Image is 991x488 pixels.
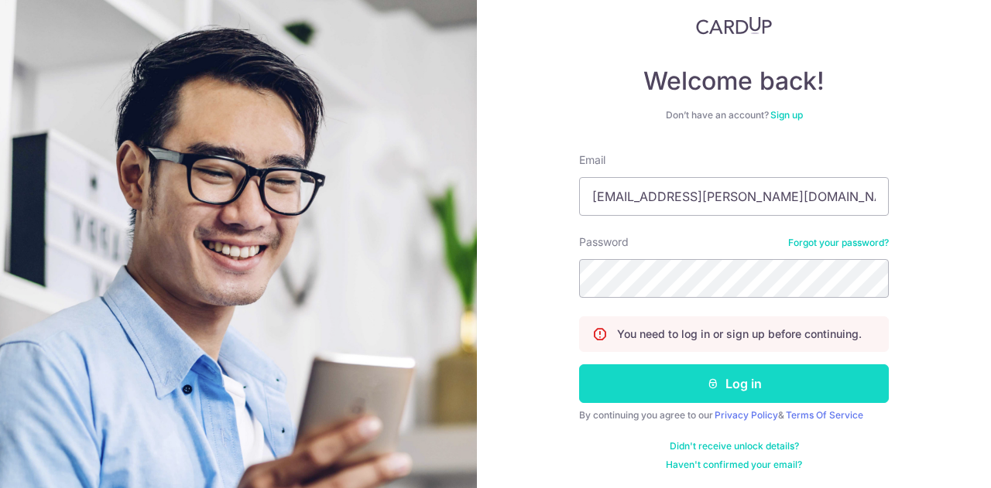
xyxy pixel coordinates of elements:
[770,109,803,121] a: Sign up
[579,109,889,121] div: Don’t have an account?
[670,440,799,452] a: Didn't receive unlock details?
[579,364,889,403] button: Log in
[579,152,605,168] label: Email
[786,409,863,421] a: Terms Of Service
[579,234,629,250] label: Password
[788,237,889,249] a: Forgot your password?
[579,177,889,216] input: Enter your Email
[579,409,889,421] div: By continuing you agree to our &
[696,16,772,35] img: CardUp Logo
[715,409,778,421] a: Privacy Policy
[579,66,889,97] h4: Welcome back!
[666,459,802,471] a: Haven't confirmed your email?
[617,326,862,342] p: You need to log in or sign up before continuing.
